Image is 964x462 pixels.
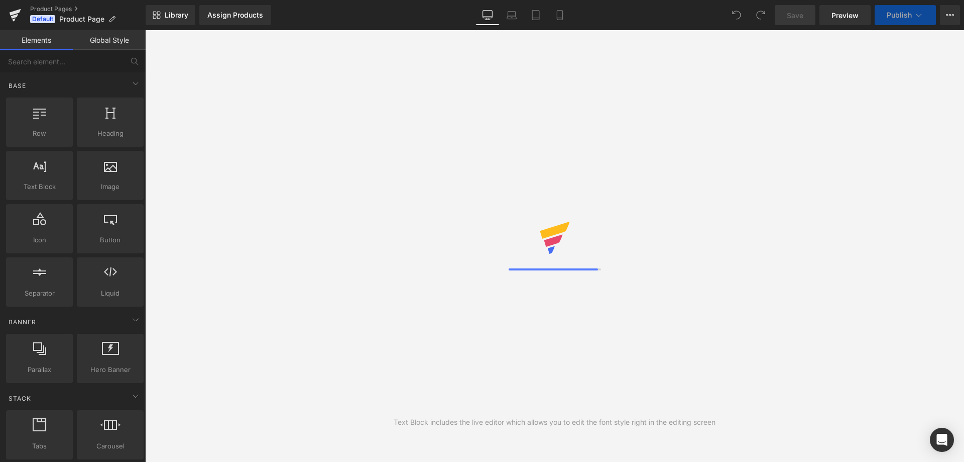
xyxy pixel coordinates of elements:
button: Redo [751,5,771,25]
span: Library [165,11,188,20]
span: Tabs [9,441,70,451]
span: Heading [80,128,141,139]
span: Image [80,181,141,192]
a: Product Pages [30,5,146,13]
a: Desktop [475,5,500,25]
span: Banner [8,317,37,327]
span: Liquid [80,288,141,299]
a: Tablet [524,5,548,25]
span: Stack [8,394,32,403]
span: Carousel [80,441,141,451]
span: Text Block [9,181,70,192]
span: Preview [831,10,859,21]
span: Base [8,81,27,90]
span: Row [9,128,70,139]
div: Open Intercom Messenger [930,428,954,452]
span: Default [30,15,55,23]
a: Global Style [73,30,146,50]
a: Laptop [500,5,524,25]
span: Save [787,10,803,21]
button: Undo [727,5,747,25]
button: Publish [875,5,936,25]
span: Button [80,235,141,245]
a: New Library [146,5,195,25]
a: Mobile [548,5,572,25]
span: Product Page [59,15,104,23]
span: Icon [9,235,70,245]
a: Preview [819,5,871,25]
span: Hero Banner [80,364,141,375]
div: Assign Products [207,11,263,19]
span: Publish [887,11,912,19]
div: Text Block includes the live editor which allows you to edit the font style right in the editing ... [394,417,715,428]
button: More [940,5,960,25]
span: Parallax [9,364,70,375]
span: Separator [9,288,70,299]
